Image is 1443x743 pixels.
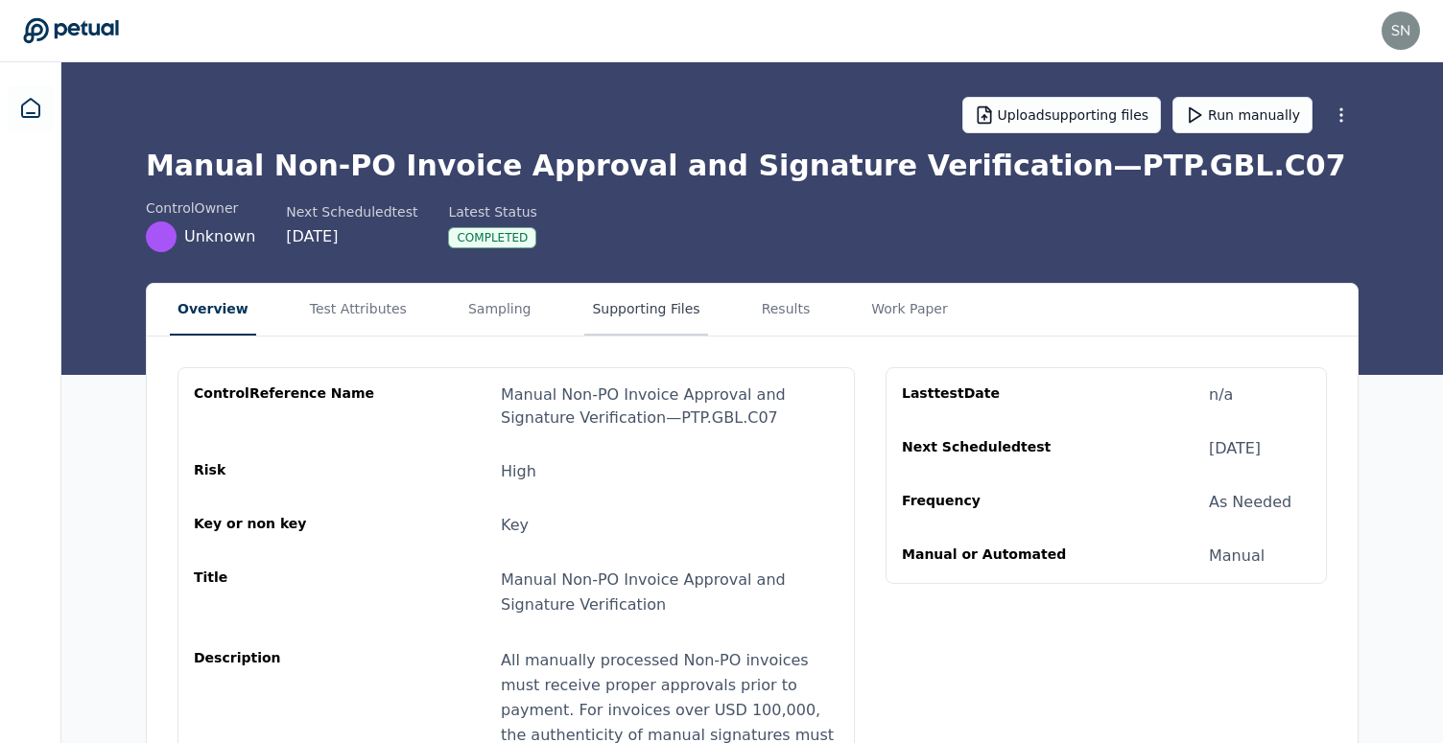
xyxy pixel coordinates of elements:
[1209,545,1265,568] div: Manual
[194,460,378,483] div: Risk
[1209,491,1291,514] div: As Needed
[584,284,707,336] button: Supporting Files
[286,225,417,248] div: [DATE]
[448,202,536,221] div: Latest Status
[962,97,1162,133] button: Uploadsupporting files
[194,383,378,430] div: control Reference Name
[1324,98,1359,132] button: More Options
[501,383,839,430] div: Manual Non-PO Invoice Approval and Signature Verification — PTP.GBL.C07
[461,284,539,336] button: Sampling
[184,225,255,248] span: Unknown
[863,284,956,336] button: Work Paper
[902,491,1086,514] div: Frequency
[501,460,536,483] div: High
[146,198,255,218] div: control Owner
[1209,383,1233,406] div: n/a
[902,437,1086,460] div: Next Scheduled test
[1172,97,1313,133] button: Run manually
[146,149,1359,183] h1: Manual Non-PO Invoice Approval and Signature Verification — PTP.GBL.C07
[754,284,818,336] button: Results
[8,85,54,131] a: Dashboard
[902,383,1086,406] div: Last test Date
[501,570,786,614] span: Manual Non-PO Invoice Approval and Signature Verification
[194,514,378,537] div: Key or non key
[194,568,378,617] div: Title
[302,284,414,336] button: Test Attributes
[23,17,119,44] a: Go to Dashboard
[448,227,536,248] div: Completed
[286,202,417,221] div: Next Scheduled test
[170,284,256,336] button: Overview
[1382,12,1420,50] img: snir@petual.ai
[902,545,1086,568] div: Manual or Automated
[501,514,529,537] div: Key
[1209,437,1261,460] div: [DATE]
